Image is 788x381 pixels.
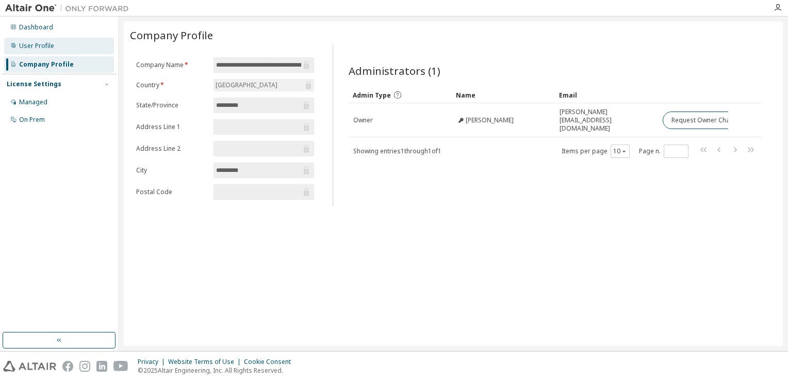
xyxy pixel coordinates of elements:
img: Altair One [5,3,134,13]
label: Address Line 1 [136,123,207,131]
span: Showing entries 1 through 1 of 1 [353,147,441,155]
img: altair_logo.svg [3,361,56,372]
span: Owner [353,116,373,124]
p: © 2025 Altair Engineering, Inc. All Rights Reserved. [138,366,297,375]
img: instagram.svg [79,361,90,372]
div: Name [456,87,551,103]
span: Administrators (1) [349,63,440,78]
span: [PERSON_NAME][EMAIL_ADDRESS][DOMAIN_NAME] [560,108,653,133]
label: Country [136,81,207,89]
div: Dashboard [19,23,53,31]
div: Privacy [138,358,168,366]
label: Company Name [136,61,207,69]
div: User Profile [19,42,54,50]
div: [GEOGRAPHIC_DATA] [214,80,279,91]
div: Email [559,87,654,103]
span: Admin Type [353,91,391,100]
div: Managed [19,98,47,106]
img: linkedin.svg [96,361,107,372]
img: facebook.svg [62,361,73,372]
label: Address Line 2 [136,145,207,153]
div: License Settings [7,80,61,88]
div: [GEOGRAPHIC_DATA] [214,79,314,91]
div: Website Terms of Use [168,358,244,366]
span: Company Profile [130,28,213,42]
span: Items per page [562,145,630,158]
button: 10 [613,147,627,155]
button: Request Owner Change [663,112,750,129]
span: [PERSON_NAME] [466,116,514,124]
span: Page n. [639,145,688,158]
div: Company Profile [19,60,74,69]
div: On Prem [19,116,45,124]
label: Postal Code [136,188,207,196]
img: youtube.svg [113,361,128,372]
div: Cookie Consent [244,358,297,366]
label: State/Province [136,101,207,109]
label: City [136,166,207,174]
